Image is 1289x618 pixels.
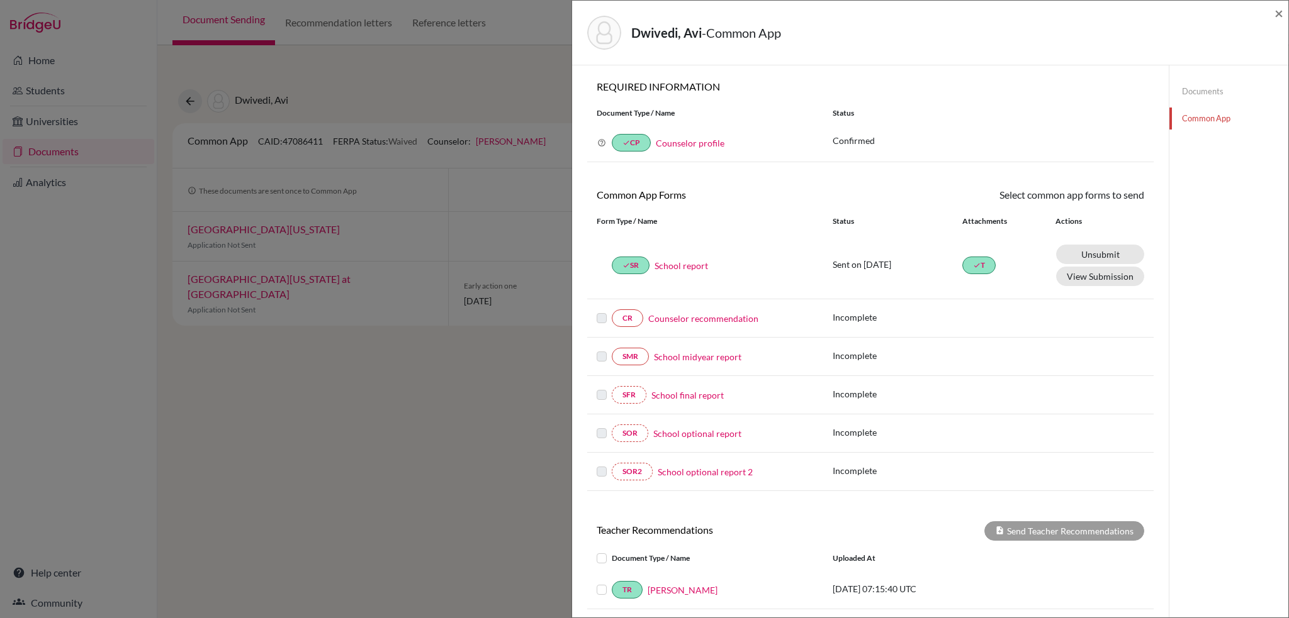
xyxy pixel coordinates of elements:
[984,521,1144,541] div: Send Teacher Recommendations
[823,108,1154,119] div: Status
[622,139,630,146] i: done
[658,465,753,478] a: School optional report 2
[587,551,823,566] div: Document Type / Name
[656,138,724,148] a: Counselor profile
[612,463,653,480] a: SOR2
[587,216,823,227] div: Form Type / Name
[823,551,1012,566] div: Uploaded at
[962,216,1040,227] div: Attachments
[1169,80,1288,102] a: Documents
[1275,6,1283,21] button: Close
[833,258,962,271] p: Sent on [DATE]
[648,312,758,325] a: Counselor recommendation
[833,464,962,477] p: Incomplete
[612,257,650,274] a: doneSR
[833,311,962,324] p: Incomplete
[612,424,648,442] a: SOR
[612,581,643,599] a: TR
[612,386,646,404] a: SFR
[833,134,1144,147] p: Confirmed
[833,387,962,400] p: Incomplete
[653,427,741,440] a: School optional report
[833,349,962,362] p: Incomplete
[612,348,649,365] a: SMR
[870,187,1154,202] div: Select common app forms to send
[1275,4,1283,22] span: ×
[833,582,1003,595] p: [DATE] 07:15:40 UTC
[1056,245,1144,264] a: Unsubmit
[833,426,962,439] p: Incomplete
[654,350,741,363] a: School midyear report
[973,262,981,269] i: done
[648,583,718,597] a: [PERSON_NAME]
[655,259,708,272] a: School report
[1040,216,1118,227] div: Actions
[962,257,996,274] a: doneT
[612,309,643,327] a: CR
[631,25,702,40] strong: Dwivedi, Avi
[587,189,870,201] h6: Common App Forms
[587,524,870,536] h6: Teacher Recommendations
[612,134,651,152] a: doneCP
[587,108,823,119] div: Document Type / Name
[1169,108,1288,130] a: Common App
[702,25,781,40] span: - Common App
[622,262,630,269] i: done
[1056,267,1144,286] button: View Submission
[833,216,962,227] div: Status
[651,389,724,402] a: School final report
[587,80,1154,92] h6: REQUIRED INFORMATION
